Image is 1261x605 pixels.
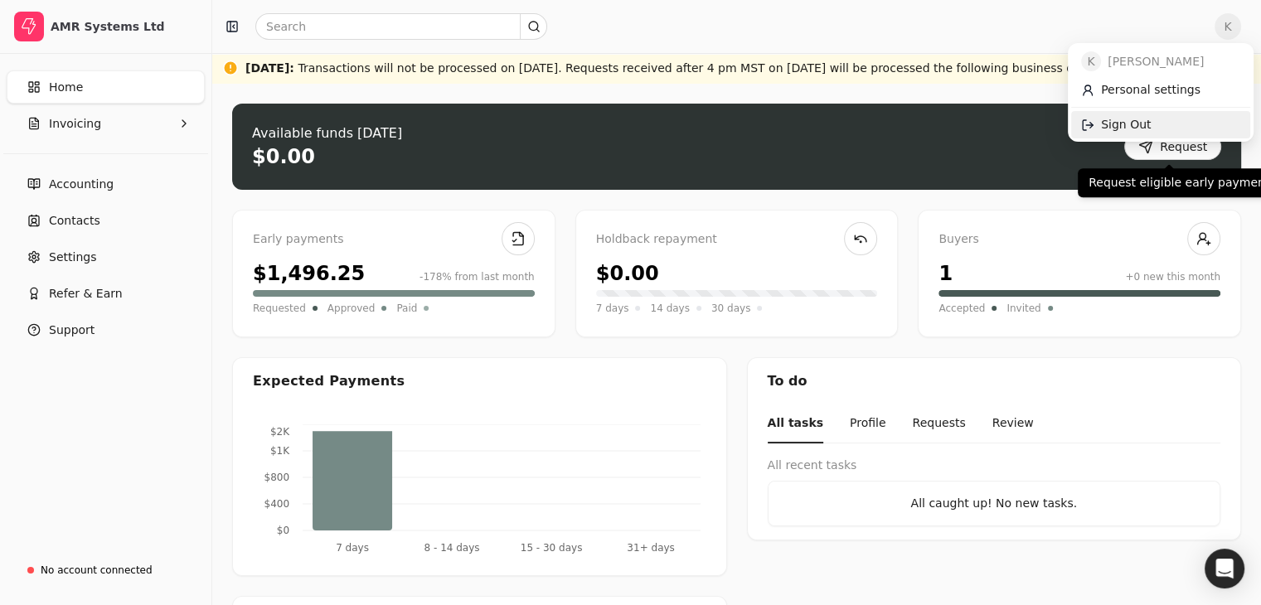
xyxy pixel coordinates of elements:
[49,322,95,339] span: Support
[1068,43,1254,142] div: K
[253,300,306,317] span: Requested
[7,313,205,346] button: Support
[277,525,289,536] tspan: $0
[938,230,1220,249] div: Buyers
[1215,13,1241,40] button: K
[264,498,289,510] tspan: $400
[49,249,96,266] span: Settings
[49,285,123,302] span: Refer & Earn
[41,563,153,578] div: No account connected
[49,115,101,133] span: Invoicing
[336,542,369,554] tspan: 7 days
[7,204,205,237] a: Contacts
[1081,51,1101,71] span: K
[1205,549,1244,588] div: Open Intercom Messenger
[521,542,583,554] tspan: 15 - 30 days
[253,371,405,391] div: Expected Payments
[850,404,886,443] button: Profile
[253,259,365,288] div: $1,496.25
[252,143,315,170] div: $0.00
[7,240,205,273] a: Settings
[270,426,290,438] tspan: $2K
[1125,269,1220,284] div: +0 new this month
[1101,116,1151,133] span: Sign Out
[245,61,294,75] span: [DATE] :
[992,404,1034,443] button: Review
[7,167,205,201] a: Accounting
[255,13,547,40] input: Search
[270,445,290,457] tspan: $1K
[596,259,659,288] div: $0.00
[650,300,689,317] span: 14 days
[768,457,1221,474] div: All recent tasks
[596,230,878,249] div: Holdback repayment
[1108,53,1204,70] span: [PERSON_NAME]
[912,404,965,443] button: Requests
[327,300,376,317] span: Approved
[627,542,674,554] tspan: 31+ days
[711,300,750,317] span: 30 days
[1124,133,1221,160] button: Request
[596,300,629,317] span: 7 days
[49,79,83,96] span: Home
[938,259,953,288] div: 1
[768,404,823,443] button: All tasks
[782,495,1207,512] div: All caught up! No new tasks.
[396,300,417,317] span: Paid
[938,300,985,317] span: Accepted
[7,107,205,140] button: Invoicing
[1101,81,1200,99] span: Personal settings
[245,60,1088,77] div: Transactions will not be processed on [DATE]. Requests received after 4 pm MST on [DATE] will be ...
[252,123,402,143] div: Available funds [DATE]
[748,358,1241,404] div: To do
[51,18,197,35] div: AMR Systems Ltd
[264,472,289,483] tspan: $800
[424,542,479,554] tspan: 8 - 14 days
[7,70,205,104] a: Home
[253,230,535,249] div: Early payments
[420,269,535,284] div: -178% from last month
[49,212,100,230] span: Contacts
[7,277,205,310] button: Refer & Earn
[49,176,114,193] span: Accounting
[7,555,205,585] a: No account connected
[1006,300,1040,317] span: Invited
